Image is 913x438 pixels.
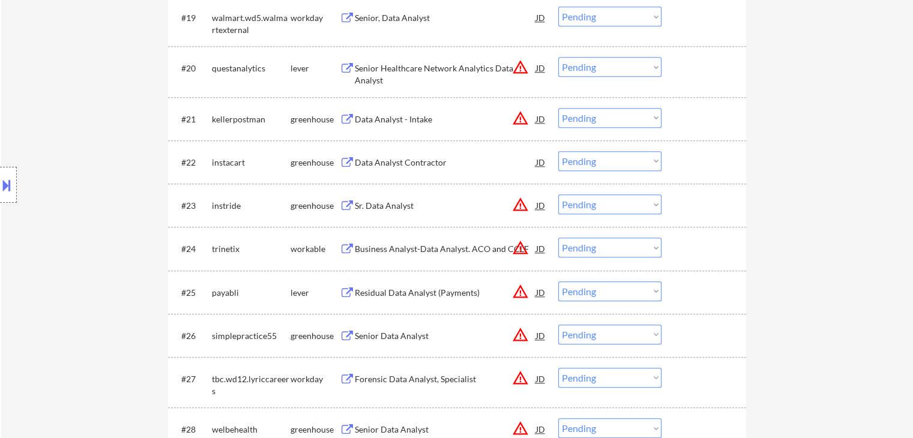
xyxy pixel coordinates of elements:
div: questanalytics [212,62,291,74]
button: warning_amber [512,59,529,76]
div: Sr. Data Analyst [355,200,536,212]
div: Forensic Data Analyst, Specialist [355,373,536,385]
div: kellerpostman [212,113,291,125]
div: JD [535,325,547,346]
div: #20 [181,62,202,74]
div: workday [291,12,340,24]
div: Data Analyst Contractor [355,157,536,169]
button: warning_amber [512,196,529,213]
div: JD [535,368,547,389]
div: payabli [212,287,291,299]
div: workday [291,373,340,385]
div: instride [212,200,291,212]
button: warning_amber [512,420,529,437]
div: JD [535,7,547,28]
div: JD [535,57,547,79]
div: instacart [212,157,291,169]
div: Residual Data Analyst (Payments) [355,287,536,299]
div: #28 [181,424,202,436]
button: warning_amber [512,326,529,343]
div: JD [535,194,547,216]
button: warning_amber [512,370,529,386]
div: workable [291,243,340,255]
div: Business Analyst-Data Analyst. ACO and CCLF [355,243,536,255]
button: warning_amber [512,283,529,300]
div: greenhouse [291,200,340,212]
div: greenhouse [291,330,340,342]
div: walmart.wd5.walmartexternal [212,12,291,35]
div: Senior Data Analyst [355,330,536,342]
div: Data Analyst - Intake [355,113,536,125]
div: JD [535,108,547,130]
div: #19 [181,12,202,24]
div: welbehealth [212,424,291,436]
div: tbc.wd12.lyriccareers [212,373,291,397]
div: #27 [181,373,202,385]
div: greenhouse [291,157,340,169]
button: warning_amber [512,110,529,127]
div: JD [535,281,547,303]
div: Senior Data Analyst [355,424,536,436]
div: Senior Healthcare Network Analytics Data Analyst [355,62,536,86]
div: Senior, Data Analyst [355,12,536,24]
div: JD [535,151,547,173]
div: simplepractice55 [212,330,291,342]
div: greenhouse [291,113,340,125]
div: lever [291,287,340,299]
div: greenhouse [291,424,340,436]
button: warning_amber [512,239,529,256]
div: #26 [181,330,202,342]
div: lever [291,62,340,74]
div: JD [535,238,547,259]
div: trinetix [212,243,291,255]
